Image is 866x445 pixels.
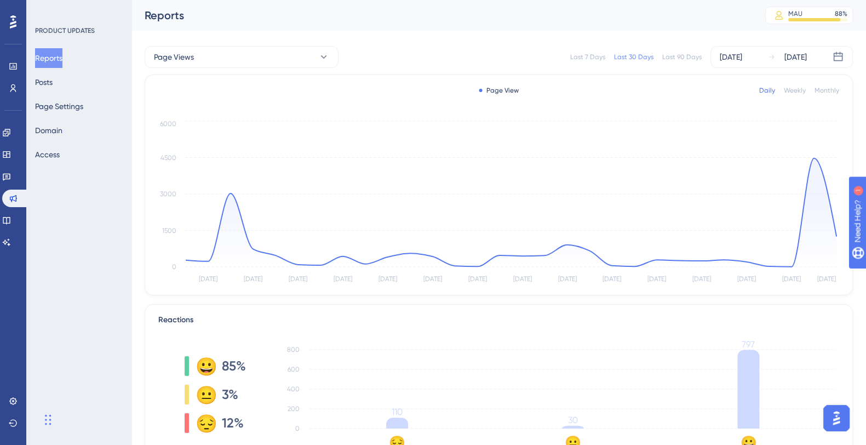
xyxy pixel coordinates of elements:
[162,227,176,235] tspan: 1500
[479,86,519,95] div: Page View
[288,366,300,373] tspan: 600
[513,275,531,283] tspan: [DATE]
[468,275,487,283] tspan: [DATE]
[784,50,807,64] div: [DATE]
[160,154,176,162] tspan: 4500
[26,3,68,16] span: Need Help?
[692,275,711,283] tspan: [DATE]
[35,72,53,92] button: Posts
[244,275,262,283] tspan: [DATE]
[817,275,836,283] tspan: [DATE]
[392,407,403,417] tspan: 110
[295,425,300,432] tspan: 0
[784,86,806,95] div: Weekly
[568,415,578,425] tspan: 30
[160,190,176,198] tspan: 3000
[423,275,442,283] tspan: [DATE]
[222,414,244,432] span: 12%
[199,275,217,283] tspan: [DATE]
[647,275,666,283] tspan: [DATE]
[172,263,176,271] tspan: 0
[820,402,853,435] iframe: UserGuiding AI Assistant Launcher
[45,403,51,436] div: Arrastar
[287,385,300,393] tspan: 400
[289,275,307,283] tspan: [DATE]
[160,120,176,128] tspan: 6000
[35,145,60,164] button: Access
[145,46,339,68] button: Page Views
[835,9,847,18] div: 88 %
[558,275,576,283] tspan: [DATE]
[378,275,397,283] tspan: [DATE]
[570,53,605,61] div: Last 7 Days
[35,121,62,140] button: Domain
[603,275,621,283] tspan: [DATE]
[196,386,213,403] div: 😐
[154,50,194,64] span: Page Views
[145,8,738,23] div: Reports
[737,275,756,283] tspan: [DATE]
[742,339,755,350] tspan: 797
[158,313,839,327] div: Reactions
[222,357,246,375] span: 85%
[720,50,742,64] div: [DATE]
[614,53,653,61] div: Last 30 Days
[662,53,702,61] div: Last 90 Days
[288,405,300,413] tspan: 200
[196,414,213,432] div: 😔
[815,86,839,95] div: Monthly
[222,386,238,403] span: 3%
[334,275,352,283] tspan: [DATE]
[759,86,775,95] div: Daily
[35,96,83,116] button: Page Settings
[287,346,300,353] tspan: 800
[788,9,802,18] div: MAU
[196,357,213,375] div: 😀
[35,48,62,68] button: Reports
[76,5,79,14] div: 1
[782,275,801,283] tspan: [DATE]
[35,26,95,35] div: PRODUCT UPDATES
